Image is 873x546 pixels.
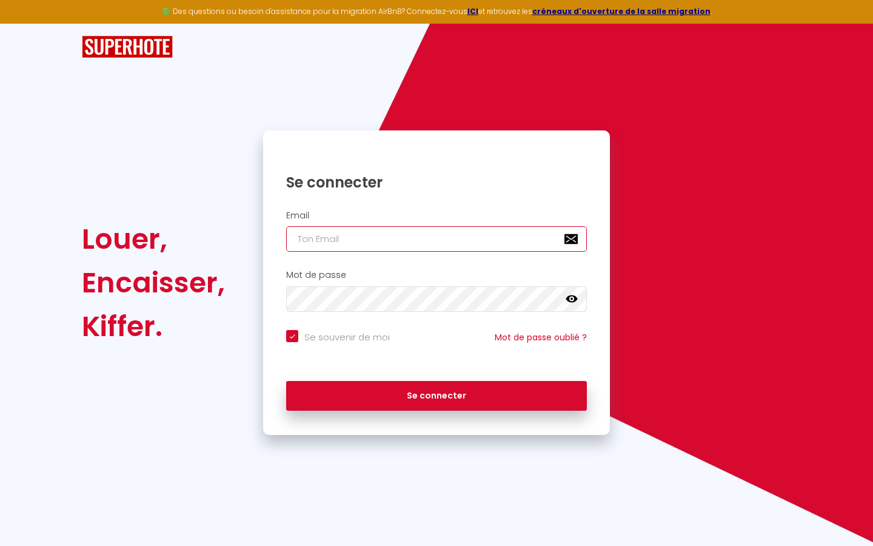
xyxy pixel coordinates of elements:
[286,270,587,280] h2: Mot de passe
[467,6,478,16] a: ICI
[495,331,587,343] a: Mot de passe oublié ?
[286,381,587,411] button: Se connecter
[286,211,587,221] h2: Email
[286,173,587,192] h1: Se connecter
[82,261,225,305] div: Encaisser,
[82,217,225,261] div: Louer,
[82,36,173,58] img: SuperHote logo
[286,226,587,252] input: Ton Email
[532,6,711,16] a: créneaux d'ouverture de la salle migration
[82,305,225,348] div: Kiffer.
[10,5,46,41] button: Ouvrir le widget de chat LiveChat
